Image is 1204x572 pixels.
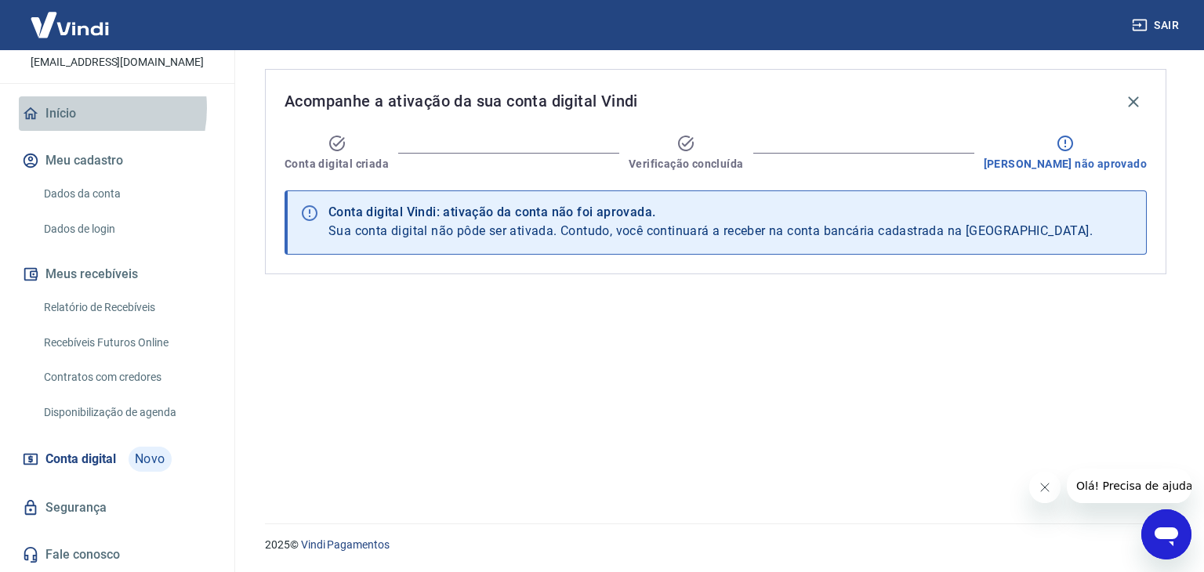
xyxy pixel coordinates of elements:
[38,178,216,210] a: Dados da conta
[1141,509,1191,559] iframe: Botão para abrir a janela de mensagens
[1029,472,1061,503] iframe: Fechar mensagem
[38,291,216,324] a: Relatório de Recebíveis
[38,213,216,245] a: Dados de login
[328,223,1093,238] span: Sua conta digital não pôde ser ativada. Contudo, você continuará a receber na conta bancária cada...
[265,537,1166,553] p: 2025 ©
[1067,469,1191,503] iframe: Mensagem da empresa
[301,538,390,551] a: Vindi Pagamentos
[9,11,132,24] span: Olá! Precisa de ajuda?
[19,257,216,291] button: Meus recebíveis
[45,448,116,470] span: Conta digital
[984,156,1147,172] span: [PERSON_NAME] não aprovado
[38,327,216,359] a: Recebíveis Futuros Online
[1129,11,1185,40] button: Sair
[19,143,216,178] button: Meu cadastro
[285,156,389,172] span: Conta digital criada
[19,440,216,478] a: Conta digitalNovo
[19,96,216,131] a: Início
[129,447,172,472] span: Novo
[38,361,216,393] a: Contratos com credores
[328,203,1093,222] div: Conta digital Vindi: ativação da conta não foi aprovada.
[31,54,204,71] p: [EMAIL_ADDRESS][DOMAIN_NAME]
[19,491,216,525] a: Segurança
[629,156,743,172] span: Verificação concluída
[38,396,216,429] a: Disponibilização de agenda
[19,1,121,49] img: Vindi
[19,538,216,572] a: Fale conosco
[285,89,638,114] span: Acompanhe a ativação da sua conta digital Vindi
